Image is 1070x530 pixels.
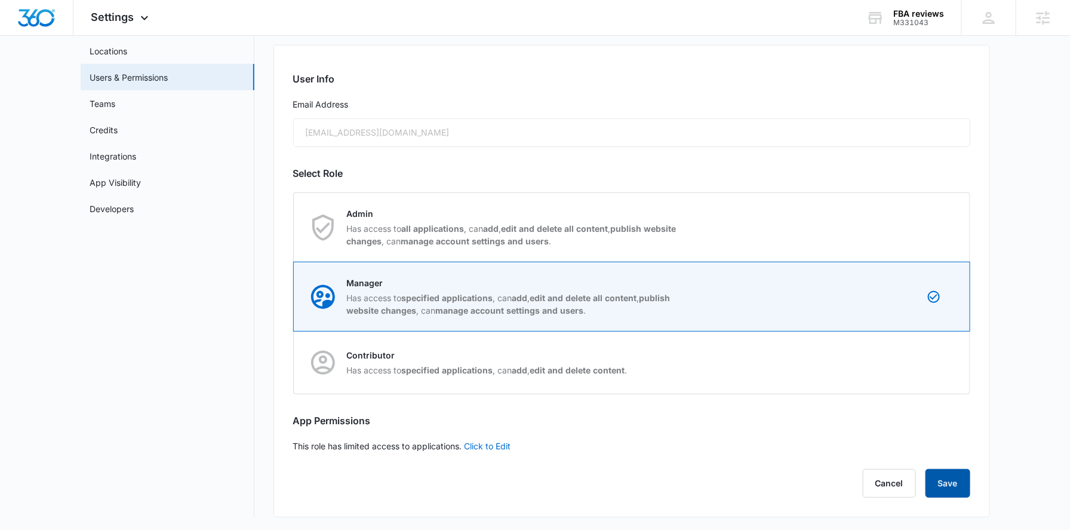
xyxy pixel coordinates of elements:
p: Has access to , can , . [347,364,628,376]
strong: manage account settings and users [436,305,584,315]
div: account id [893,19,944,27]
p: Admin [347,207,682,220]
p: Has access to , can , , , can . [347,222,682,247]
strong: specified applications [402,365,493,375]
h2: User Info [293,72,970,86]
strong: add [512,293,528,303]
a: App Visibility [90,176,142,189]
button: Save [926,469,970,498]
a: Click to Edit [465,441,511,451]
a: Teams [90,97,116,110]
strong: add [484,223,499,234]
a: Credits [90,124,118,136]
strong: specified applications [402,293,493,303]
p: Manager [347,277,682,289]
strong: add [512,365,528,375]
h2: Select Role [293,166,970,180]
strong: edit and delete all content [530,293,637,303]
a: Developers [90,203,134,215]
strong: edit and delete all content [502,223,608,234]
p: Contributor [347,349,628,361]
strong: edit and delete content [530,365,625,375]
h2: App Permissions [293,413,970,428]
a: Integrations [90,150,137,163]
p: Has access to , can , , , can . [347,292,682,317]
a: Locations [90,45,128,57]
strong: manage account settings and users [401,236,549,246]
div: account name [893,9,944,19]
strong: all applications [402,223,465,234]
span: Settings [91,11,134,23]
div: This role has limited access to applications. [273,45,990,517]
label: Email Address [293,98,970,111]
a: Users & Permissions [90,71,168,84]
button: Cancel [863,469,916,498]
